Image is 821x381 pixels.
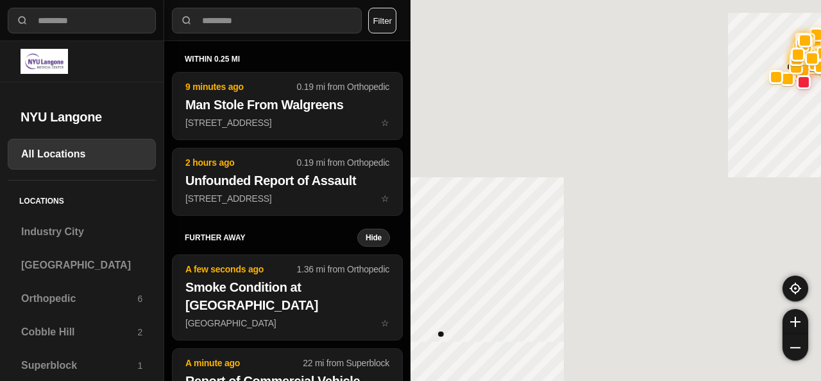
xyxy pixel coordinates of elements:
button: 9 minutes ago0.19 mi from OrthopedicMan Stole From Walgreens[STREET_ADDRESS]star [172,72,403,140]
button: Filter [368,8,396,33]
h3: Superblock [21,358,137,373]
p: [STREET_ADDRESS] [185,116,389,129]
h5: Locations [8,181,156,217]
h2: NYU Langone [21,108,143,126]
p: 6 [137,292,142,305]
a: A few seconds ago1.36 mi from OrthopedicSmoke Condition at [GEOGRAPHIC_DATA][GEOGRAPHIC_DATA]star [172,317,403,328]
img: zoom-in [790,317,800,327]
h2: Man Stole From Walgreens [185,96,389,114]
h3: Industry City [21,224,142,240]
img: zoom-out [790,342,800,353]
h3: All Locations [21,146,142,162]
a: Orthopedic6 [8,283,156,314]
button: zoom-out [783,335,808,360]
p: [GEOGRAPHIC_DATA] [185,317,389,330]
img: search [180,14,193,27]
h3: Cobble Hill [21,324,137,340]
p: A minute ago [185,357,303,369]
button: zoom-in [783,309,808,335]
button: 2 hours ago0.19 mi from OrthopedicUnfounded Report of Assault[STREET_ADDRESS]star [172,148,403,216]
h2: Smoke Condition at [GEOGRAPHIC_DATA] [185,278,389,314]
span: star [381,118,389,128]
p: 22 mi from Superblock [303,357,389,369]
p: 0.19 mi from Orthopedic [297,80,389,93]
p: A few seconds ago [185,263,297,276]
a: 9 minutes ago0.19 mi from OrthopedicMan Stole From Walgreens[STREET_ADDRESS]star [172,117,403,128]
a: All Locations [8,139,156,170]
img: logo [21,49,68,74]
p: 1 [137,359,142,372]
span: star [381,193,389,204]
p: 2 hours ago [185,156,297,169]
h5: within 0.25 mi [185,54,390,64]
img: recenter [790,283,801,294]
a: [GEOGRAPHIC_DATA] [8,250,156,281]
p: 1.36 mi from Orthopedic [297,263,389,276]
h2: Unfounded Report of Assault [185,172,389,190]
button: Hide [357,229,390,247]
p: 2 [137,326,142,339]
button: recenter [783,276,808,301]
small: Hide [366,233,382,243]
a: 2 hours ago0.19 mi from OrthopedicUnfounded Report of Assault[STREET_ADDRESS]star [172,193,403,204]
span: star [381,318,389,328]
a: Industry City [8,217,156,247]
a: Cobble Hill2 [8,317,156,348]
h5: further away [185,233,357,243]
p: 0.19 mi from Orthopedic [297,156,389,169]
h3: Orthopedic [21,291,137,306]
a: Superblock1 [8,350,156,381]
p: 9 minutes ago [185,80,297,93]
img: search [16,14,29,27]
button: A few seconds ago1.36 mi from OrthopedicSmoke Condition at [GEOGRAPHIC_DATA][GEOGRAPHIC_DATA]star [172,254,403,341]
h3: [GEOGRAPHIC_DATA] [21,258,142,273]
p: [STREET_ADDRESS] [185,192,389,205]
